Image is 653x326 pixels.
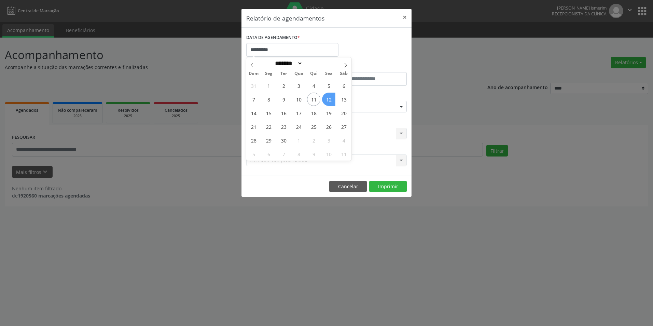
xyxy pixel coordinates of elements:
[273,60,303,67] select: Month
[277,134,290,147] span: Setembro 30, 2025
[277,147,290,161] span: Outubro 7, 2025
[247,93,260,106] span: Setembro 7, 2025
[277,93,290,106] span: Setembro 9, 2025
[322,147,335,161] span: Outubro 10, 2025
[398,9,412,26] button: Close
[292,79,305,92] span: Setembro 3, 2025
[322,93,335,106] span: Setembro 12, 2025
[307,147,320,161] span: Outubro 9, 2025
[337,93,350,106] span: Setembro 13, 2025
[337,134,350,147] span: Outubro 4, 2025
[322,79,335,92] span: Setembro 5, 2025
[307,134,320,147] span: Outubro 2, 2025
[246,32,300,43] label: DATA DE AGENDAMENTO
[292,147,305,161] span: Outubro 8, 2025
[277,106,290,120] span: Setembro 16, 2025
[291,71,306,76] span: Qua
[247,120,260,133] span: Setembro 21, 2025
[337,79,350,92] span: Setembro 6, 2025
[247,147,260,161] span: Outubro 5, 2025
[292,134,305,147] span: Outubro 1, 2025
[336,71,351,76] span: Sáb
[321,71,336,76] span: Sex
[329,181,367,192] button: Cancelar
[277,120,290,133] span: Setembro 23, 2025
[262,106,275,120] span: Setembro 15, 2025
[276,71,291,76] span: Ter
[307,79,320,92] span: Setembro 4, 2025
[337,106,350,120] span: Setembro 20, 2025
[369,181,407,192] button: Imprimir
[322,120,335,133] span: Setembro 26, 2025
[262,79,275,92] span: Setembro 1, 2025
[303,60,325,67] input: Year
[292,120,305,133] span: Setembro 24, 2025
[328,62,407,72] label: ATÉ
[306,71,321,76] span: Qui
[247,106,260,120] span: Setembro 14, 2025
[262,120,275,133] span: Setembro 22, 2025
[262,147,275,161] span: Outubro 6, 2025
[337,120,350,133] span: Setembro 27, 2025
[262,134,275,147] span: Setembro 29, 2025
[262,93,275,106] span: Setembro 8, 2025
[292,93,305,106] span: Setembro 10, 2025
[246,71,261,76] span: Dom
[322,106,335,120] span: Setembro 19, 2025
[277,79,290,92] span: Setembro 2, 2025
[307,93,320,106] span: Setembro 11, 2025
[261,71,276,76] span: Seg
[307,106,320,120] span: Setembro 18, 2025
[322,134,335,147] span: Outubro 3, 2025
[307,120,320,133] span: Setembro 25, 2025
[246,14,324,23] h5: Relatório de agendamentos
[247,79,260,92] span: Agosto 31, 2025
[292,106,305,120] span: Setembro 17, 2025
[337,147,350,161] span: Outubro 11, 2025
[247,134,260,147] span: Setembro 28, 2025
